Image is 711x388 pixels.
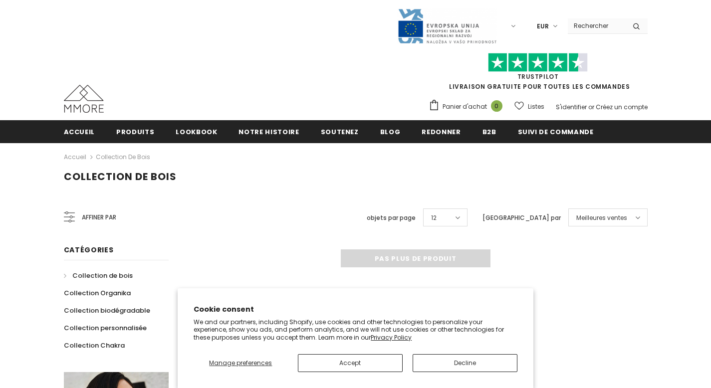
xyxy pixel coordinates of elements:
[491,100,502,112] span: 0
[556,103,587,111] a: S'identifier
[588,103,594,111] span: or
[528,102,544,112] span: Listes
[371,333,412,342] a: Privacy Policy
[194,354,287,372] button: Manage preferences
[64,120,95,143] a: Accueil
[64,319,147,337] a: Collection personnalisée
[238,120,299,143] a: Notre histoire
[64,85,104,113] img: Cas MMORE
[397,8,497,44] img: Javni Razpis
[64,151,86,163] a: Accueil
[517,72,559,81] a: TrustPilot
[238,127,299,137] span: Notre histoire
[194,318,517,342] p: We and our partners, including Shopify, use cookies and other technologies to personalize your ex...
[380,127,401,137] span: Blog
[72,271,133,280] span: Collection de bois
[367,213,416,223] label: objets par page
[413,354,517,372] button: Decline
[194,304,517,315] h2: Cookie consent
[321,120,359,143] a: soutenez
[514,98,544,115] a: Listes
[64,170,177,184] span: Collection de bois
[568,18,625,33] input: Search Site
[116,127,154,137] span: Produits
[64,127,95,137] span: Accueil
[64,245,114,255] span: Catégories
[176,127,217,137] span: Lookbook
[482,213,561,223] label: [GEOGRAPHIC_DATA] par
[596,103,648,111] a: Créez un compte
[429,99,507,114] a: Panier d'achat 0
[96,153,150,161] a: Collection de bois
[321,127,359,137] span: soutenez
[380,120,401,143] a: Blog
[64,288,131,298] span: Collection Organika
[64,284,131,302] a: Collection Organika
[116,120,154,143] a: Produits
[537,21,549,31] span: EUR
[298,354,403,372] button: Accept
[518,120,594,143] a: Suivi de commande
[397,21,497,30] a: Javni Razpis
[209,359,272,367] span: Manage preferences
[429,57,648,91] span: LIVRAISON GRATUITE POUR TOUTES LES COMMANDES
[176,120,217,143] a: Lookbook
[482,120,496,143] a: B2B
[576,213,627,223] span: Meilleures ventes
[518,127,594,137] span: Suivi de commande
[482,127,496,137] span: B2B
[64,341,125,350] span: Collection Chakra
[64,267,133,284] a: Collection de bois
[82,212,116,223] span: Affiner par
[64,323,147,333] span: Collection personnalisée
[64,306,150,315] span: Collection biodégradable
[488,53,588,72] img: Faites confiance aux étoiles pilotes
[422,120,461,143] a: Redonner
[422,127,461,137] span: Redonner
[431,213,437,223] span: 12
[64,302,150,319] a: Collection biodégradable
[443,102,487,112] span: Panier d'achat
[64,337,125,354] a: Collection Chakra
